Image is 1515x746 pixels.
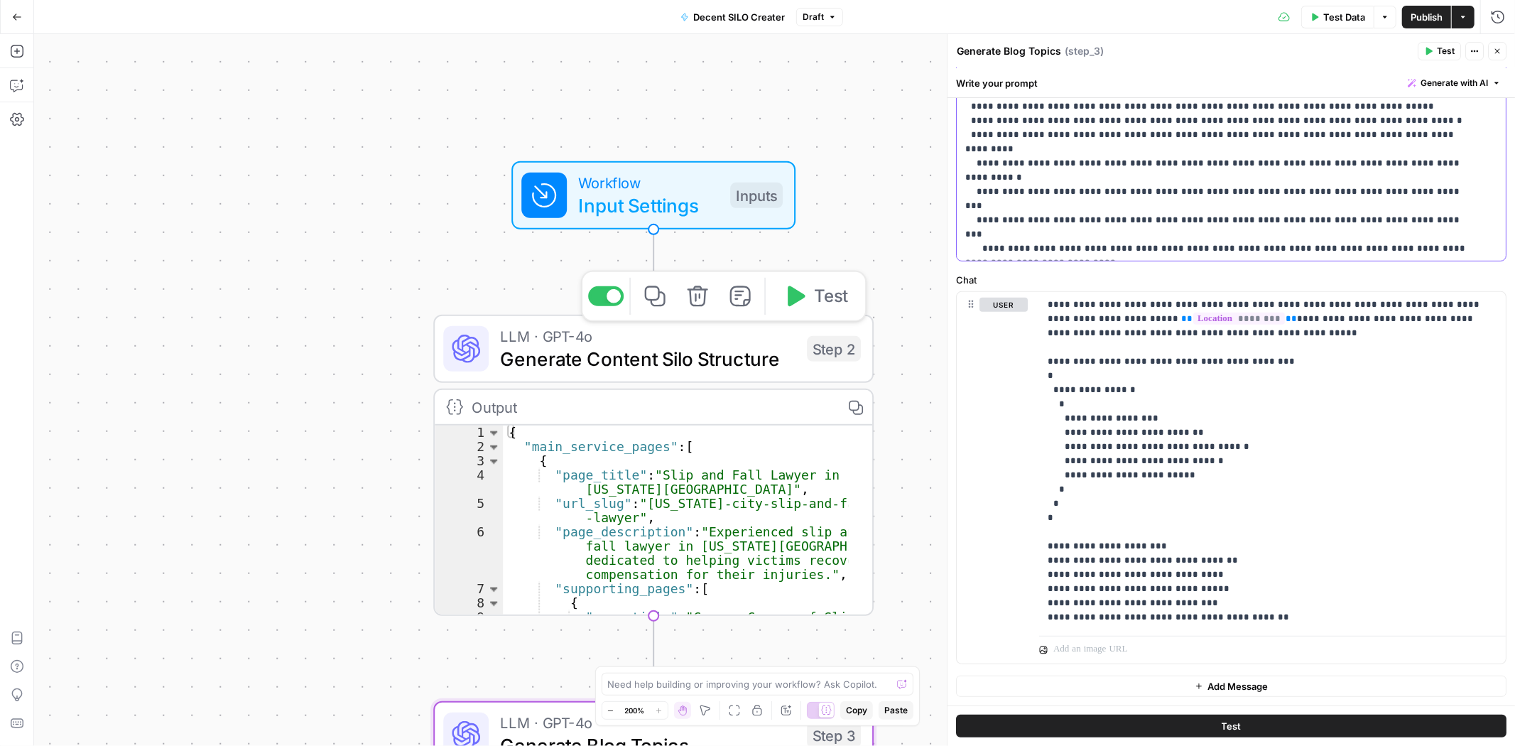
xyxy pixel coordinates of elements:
span: Workflow [578,171,719,194]
span: Toggle code folding, rows 8 through 12 [486,596,501,610]
div: Write your prompt [947,68,1515,97]
button: Test [1418,42,1461,60]
span: Toggle code folding, rows 3 through 34 [486,454,501,468]
button: user [979,298,1028,312]
div: 9 [435,610,503,639]
button: Publish [1402,6,1451,28]
div: Inputs [730,183,783,208]
button: Test [956,715,1506,737]
span: Test [814,283,848,309]
div: user [957,292,1028,664]
span: Add Message [1207,679,1268,693]
div: 2 [435,440,503,454]
span: Test [1222,719,1242,733]
button: Generate with AI [1402,74,1506,92]
label: Chat [956,273,1506,287]
div: LLM · GPT-4oGenerate Content Silo StructureStep 2TestOutput{ "main_service_pages":[ { "page_title... [433,315,874,616]
div: 5 [435,497,503,525]
button: Add Message [956,676,1506,697]
button: Test Data [1301,6,1374,28]
span: Test [1437,45,1455,58]
span: 200% [625,705,645,716]
div: Output [472,396,830,418]
textarea: Generate Blog Topics [957,44,1061,58]
span: Toggle code folding, rows 7 through 33 [486,582,501,596]
span: Draft [803,11,824,23]
span: Decent SILO Creater [693,10,785,24]
span: Input Settings [578,191,719,220]
span: Publish [1411,10,1443,24]
span: Copy [846,704,867,717]
div: 4 [435,468,503,497]
button: Paste [879,701,913,720]
div: WorkflowInput SettingsInputs [433,161,874,229]
div: 7 [435,582,503,596]
button: Copy [840,701,873,720]
span: Test Data [1323,10,1365,24]
span: ( step_3 ) [1065,44,1104,58]
button: Draft [796,8,843,26]
button: Decent SILO Creater [672,6,793,28]
span: Paste [884,704,908,717]
button: Test [771,278,859,315]
span: Generate Content Silo Structure [500,345,795,373]
g: Edge from start to step_2 [649,229,658,312]
div: 6 [435,525,503,582]
span: Toggle code folding, rows 2 through 101 [486,440,501,454]
div: 3 [435,454,503,468]
div: Step 2 [807,336,861,362]
div: 8 [435,596,503,610]
span: Generate with AI [1421,77,1488,90]
div: 1 [435,426,503,440]
span: LLM · GPT-4o [500,325,795,347]
span: LLM · GPT-4o [500,711,795,734]
span: Toggle code folding, rows 1 through 102 [486,426,501,440]
g: Edge from step_2 to step_3 [649,616,658,698]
